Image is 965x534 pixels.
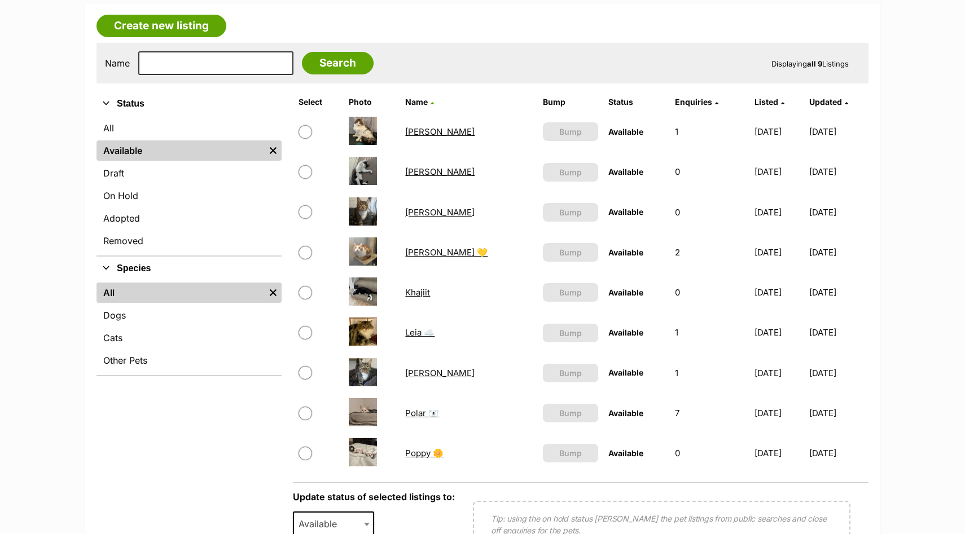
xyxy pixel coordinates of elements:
[809,313,867,352] td: [DATE]
[97,163,282,183] a: Draft
[670,434,749,473] td: 0
[543,444,598,462] button: Bump
[809,112,867,151] td: [DATE]
[97,280,282,375] div: Species
[97,116,282,255] div: Status
[559,126,582,138] span: Bump
[97,305,282,325] a: Dogs
[265,283,282,303] a: Remove filter
[405,207,475,218] a: [PERSON_NAME]
[809,354,867,392] td: [DATE]
[97,186,282,206] a: On Hold
[405,327,435,338] a: Leia ☁️
[105,58,130,68] label: Name
[670,193,749,232] td: 0
[294,93,343,111] th: Select
[608,368,643,377] span: Available
[750,354,808,392] td: [DATE]
[405,97,428,107] span: Name
[405,448,444,458] a: Poppy 🌼
[405,408,439,418] a: Polar 🐻‍❄️
[405,166,475,177] a: [PERSON_NAME]
[608,207,643,217] span: Available
[608,288,643,297] span: Available
[750,233,808,272] td: [DATE]
[608,127,643,136] span: Available
[97,328,282,348] a: Cats
[809,97,848,107] a: Updated
[670,394,749,433] td: 7
[97,231,282,251] a: Removed
[809,193,867,232] td: [DATE]
[405,247,488,258] a: [PERSON_NAME] 💛
[559,286,582,298] span: Bump
[750,152,808,191] td: [DATE]
[559,367,582,379] span: Bump
[608,448,643,458] span: Available
[755,97,784,107] a: Listed
[750,313,808,352] td: [DATE]
[97,96,282,111] button: Status
[670,273,749,312] td: 0
[670,112,749,151] td: 1
[559,166,582,178] span: Bump
[543,203,598,222] button: Bump
[608,328,643,337] span: Available
[97,15,226,37] a: Create new listing
[97,140,265,161] a: Available
[750,394,808,433] td: [DATE]
[750,193,808,232] td: [DATE]
[405,287,430,298] a: Khajiit
[543,404,598,422] button: Bump
[750,112,808,151] td: [DATE]
[809,233,867,272] td: [DATE]
[559,407,582,419] span: Bump
[97,261,282,276] button: Species
[559,246,582,258] span: Bump
[750,434,808,473] td: [DATE]
[670,233,749,272] td: 2
[405,368,475,378] a: [PERSON_NAME]
[559,327,582,339] span: Bump
[294,516,348,532] span: Available
[670,152,749,191] td: 0
[771,59,849,68] span: Displaying Listings
[559,447,582,459] span: Bump
[97,118,282,138] a: All
[750,273,808,312] td: [DATE]
[675,97,712,107] span: translation missing: en.admin.listings.index.attributes.enquiries
[265,140,282,161] a: Remove filter
[405,126,475,137] a: [PERSON_NAME]
[608,408,643,418] span: Available
[809,152,867,191] td: [DATE]
[543,122,598,141] button: Bump
[293,491,455,502] label: Update status of selected listings to:
[543,364,598,382] button: Bump
[809,97,842,107] span: Updated
[344,93,400,111] th: Photo
[755,97,778,107] span: Listed
[97,283,265,303] a: All
[608,248,643,257] span: Available
[543,283,598,302] button: Bump
[604,93,669,111] th: Status
[543,163,598,182] button: Bump
[559,206,582,218] span: Bump
[405,97,434,107] a: Name
[538,93,602,111] th: Bump
[675,97,718,107] a: Enquiries
[302,52,374,74] input: Search
[543,324,598,342] button: Bump
[670,354,749,392] td: 1
[97,350,282,370] a: Other Pets
[608,167,643,176] span: Available
[97,208,282,228] a: Adopted
[809,394,867,433] td: [DATE]
[670,313,749,352] td: 1
[807,59,822,68] strong: all 9
[809,434,867,473] td: [DATE]
[543,243,598,262] button: Bump
[809,273,867,312] td: [DATE]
